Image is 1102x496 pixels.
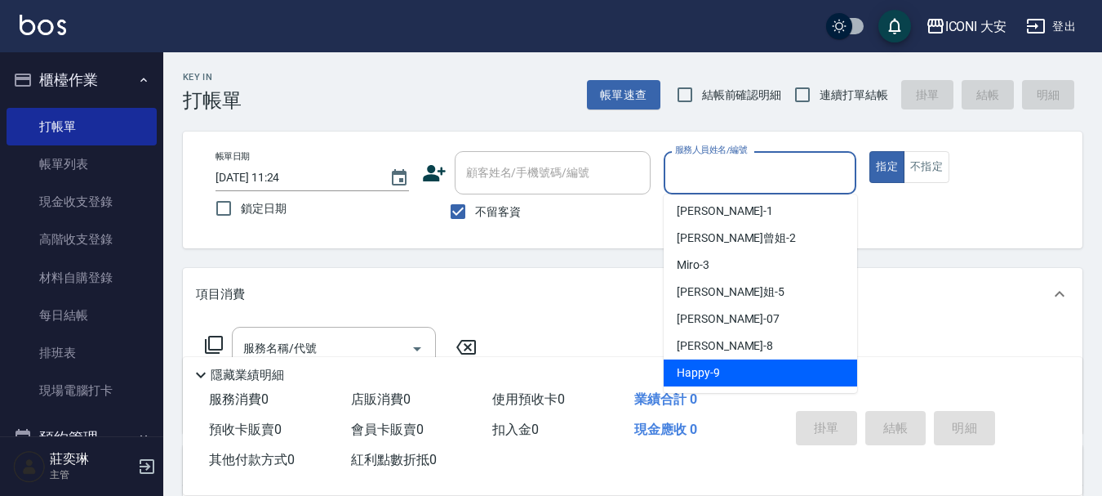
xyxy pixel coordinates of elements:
span: [PERSON_NAME]姐 -5 [677,284,784,301]
button: 帳單速查 [587,80,660,110]
a: 現金收支登錄 [7,183,157,221]
a: 材料自購登錄 [7,259,157,297]
h5: 莊奕琳 [50,451,133,467]
span: 其他付款方式 0 [209,452,295,467]
button: Choose date, selected date is 2025-09-24 [380,159,419,198]
img: Person [13,450,46,483]
span: 紅利點數折抵 0 [351,452,437,467]
div: ICONI 大安 [945,16,1007,37]
span: Miro -3 [677,257,709,274]
span: 會員卡販賣 0 [351,422,424,437]
span: 不留客資 [475,203,521,221]
span: [PERSON_NAME] -07 [677,311,780,328]
button: ICONI 大安 [919,10,1014,43]
span: 現金應收 0 [634,422,697,437]
img: Logo [20,15,66,35]
a: 現場電腦打卡 [7,372,157,409]
button: 櫃檯作業 [7,59,157,101]
a: 每日結帳 [7,297,157,334]
span: 預收卡販賣 0 [209,422,282,437]
a: 帳單列表 [7,145,157,183]
button: 登出 [1020,11,1082,42]
label: 服務人員姓名/編號 [675,144,747,156]
p: 項目消費 [196,286,245,303]
span: 扣入金 0 [492,422,539,437]
a: 高階收支登錄 [7,221,157,258]
label: 帳單日期 [216,150,250,163]
a: 排班表 [7,334,157,372]
button: Open [404,336,430,362]
span: 結帳前確認明細 [702,87,782,104]
p: 主管 [50,467,133,482]
span: 業績合計 0 [634,391,697,407]
span: 鎖定日期 [241,200,287,217]
div: 項目消費 [183,268,1082,320]
button: save [878,10,911,42]
span: 服務消費 0 [209,391,269,407]
span: 連續打單結帳 [820,87,888,104]
p: 隱藏業績明細 [211,367,284,384]
button: 指定 [869,151,904,183]
span: 使用預收卡 0 [492,391,565,407]
span: 店販消費 0 [351,391,411,407]
input: YYYY/MM/DD hh:mm [216,164,373,191]
span: [PERSON_NAME] -8 [677,337,773,355]
button: 不指定 [904,151,949,183]
button: 預約管理 [7,417,157,459]
span: [PERSON_NAME]曾姐 -2 [677,230,796,247]
h2: Key In [183,72,242,83]
a: 打帳單 [7,108,157,145]
h3: 打帳單 [183,89,242,112]
span: [PERSON_NAME] -1 [677,203,773,220]
span: Happy -9 [677,364,720,382]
